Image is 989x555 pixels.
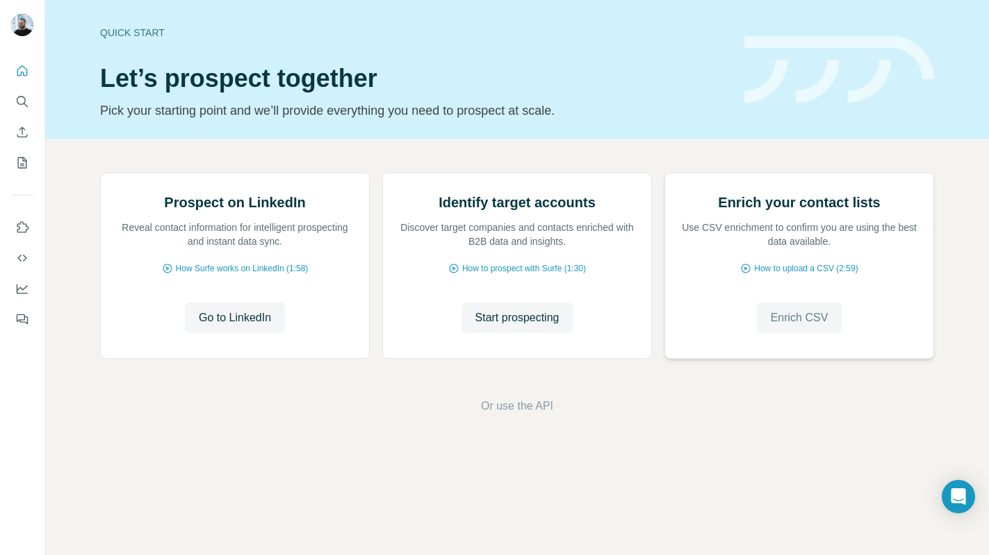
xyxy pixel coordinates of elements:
button: Dashboard [11,276,33,301]
p: Pick your starting point and we’ll provide everything you need to prospect at scale. [100,101,728,120]
button: Enrich CSV [757,303,842,333]
button: Feedback [11,307,33,332]
img: banner [744,36,934,104]
span: Enrich CSV [771,309,828,326]
span: How Surfe works on LinkedIn (1:58) [176,262,309,275]
button: My lists [11,150,33,175]
span: Go to LinkedIn [199,309,271,326]
button: Start prospecting [461,303,573,333]
p: Discover target companies and contacts enriched with B2B data and insights. [397,220,637,248]
h2: Identify target accounts [439,193,596,212]
button: Use Surfe on LinkedIn [11,215,33,240]
button: Or use the API [481,398,553,415]
button: Quick start [11,58,33,83]
button: Go to LinkedIn [185,303,285,333]
p: Use CSV enrichment to confirm you are using the best data available. [679,220,919,248]
button: Use Surfe API [11,246,33,271]
span: Start prospecting [475,309,559,326]
span: How to upload a CSV (2:59) [754,262,858,275]
button: Search [11,89,33,114]
div: Quick start [100,26,728,40]
p: Reveal contact information for intelligent prospecting and instant data sync. [115,220,355,248]
h2: Prospect on LinkedIn [164,193,305,212]
div: Open Intercom Messenger [942,480,975,513]
h2: Enrich your contact lists [718,193,880,212]
button: Enrich CSV [11,120,33,145]
h1: Let’s prospect together [100,65,728,92]
span: How to prospect with Surfe (1:30) [462,262,586,275]
img: Avatar [11,14,33,36]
